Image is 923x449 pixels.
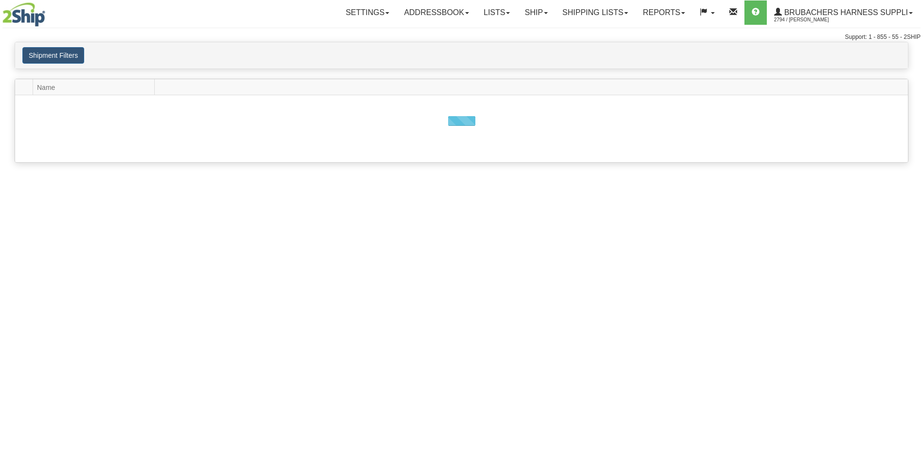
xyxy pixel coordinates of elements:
span: 2794 / [PERSON_NAME] [774,15,847,25]
img: logo2794.jpg [2,2,45,27]
a: Addressbook [397,0,476,25]
button: Shipment Filters [22,47,84,64]
div: Support: 1 - 855 - 55 - 2SHIP [2,33,921,41]
a: Shipping lists [555,0,635,25]
a: Reports [635,0,692,25]
a: Settings [338,0,397,25]
a: Lists [476,0,517,25]
span: Brubachers Harness Suppli [782,8,908,17]
a: Ship [517,0,555,25]
a: Brubachers Harness Suppli 2794 / [PERSON_NAME] [767,0,920,25]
